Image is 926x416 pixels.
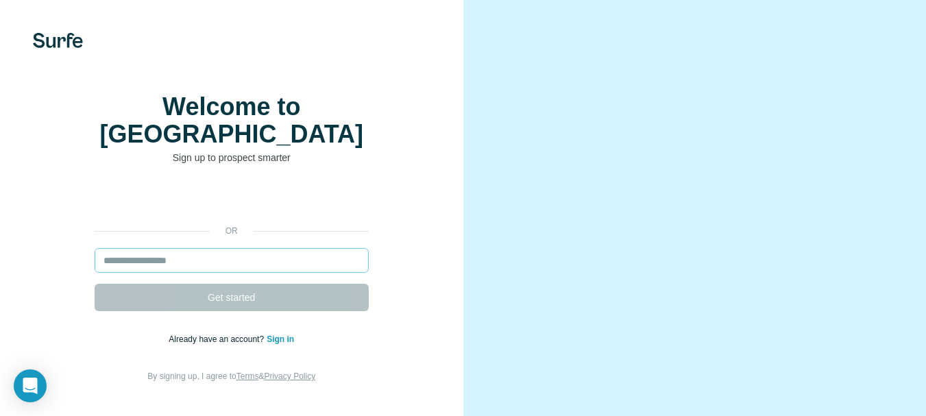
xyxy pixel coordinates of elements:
div: Open Intercom Messenger [14,369,47,402]
a: Privacy Policy [264,371,315,381]
p: or [210,225,254,237]
p: Sign up to prospect smarter [95,151,369,164]
img: Surfe's logo [33,33,83,48]
h1: Welcome to [GEOGRAPHIC_DATA] [95,93,369,148]
span: Already have an account? [169,334,267,344]
a: Terms [236,371,259,381]
iframe: Botão "Fazer login com o Google" [88,185,376,215]
span: By signing up, I agree to & [147,371,315,381]
a: Sign in [267,334,294,344]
